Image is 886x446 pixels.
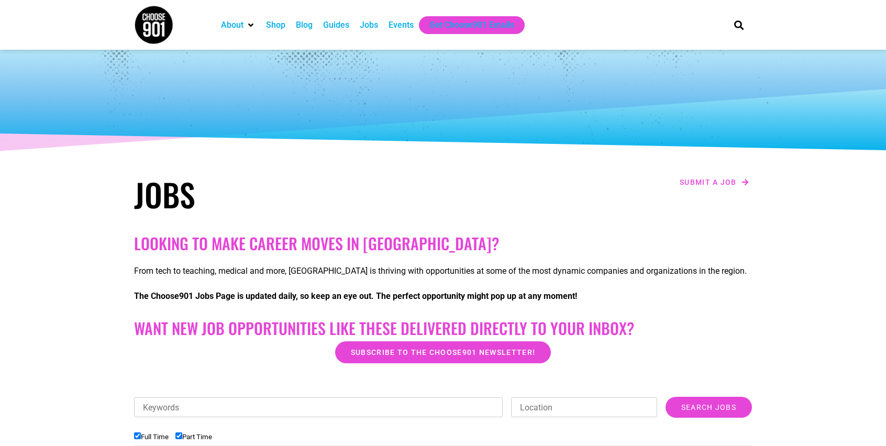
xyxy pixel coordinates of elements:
[134,265,752,277] p: From tech to teaching, medical and more, [GEOGRAPHIC_DATA] is thriving with opportunities at some...
[389,19,414,31] a: Events
[335,341,551,363] a: Subscribe to the Choose901 newsletter!
[429,19,514,31] a: Get Choose901 Emails
[134,433,169,441] label: Full Time
[134,175,438,213] h1: Jobs
[134,397,503,417] input: Keywords
[296,19,313,31] a: Blog
[351,349,535,356] span: Subscribe to the Choose901 newsletter!
[221,19,243,31] a: About
[677,175,752,189] a: Submit a job
[216,16,716,34] nav: Main nav
[134,234,752,253] h2: Looking to make career moves in [GEOGRAPHIC_DATA]?
[360,19,378,31] a: Jobs
[134,432,141,439] input: Full Time
[216,16,261,34] div: About
[323,19,349,31] a: Guides
[666,397,752,418] input: Search Jobs
[175,433,212,441] label: Part Time
[680,179,737,186] span: Submit a job
[266,19,285,31] a: Shop
[511,397,657,417] input: Location
[134,319,752,338] h2: Want New Job Opportunities like these Delivered Directly to your Inbox?
[134,291,577,301] strong: The Choose901 Jobs Page is updated daily, so keep an eye out. The perfect opportunity might pop u...
[730,16,748,34] div: Search
[175,432,182,439] input: Part Time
